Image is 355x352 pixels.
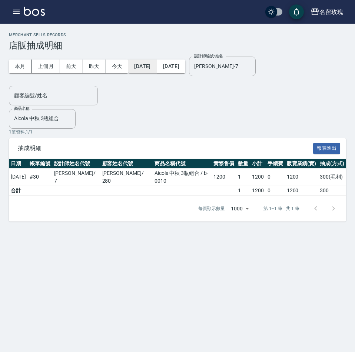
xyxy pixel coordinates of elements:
[157,60,185,73] button: [DATE]
[308,4,346,20] button: 名留玫瑰
[100,159,153,169] th: 顧客姓名代號
[9,129,346,135] p: 1 筆資料, 1 / 1
[24,7,45,16] img: Logo
[318,168,346,186] td: 300 ( 毛利 )
[9,33,346,37] h2: Merchant Sells Records
[52,159,100,169] th: 設計師姓名代號
[153,168,212,186] td: Aicola 中秋 3瓶組合 / b-0010
[28,168,52,186] td: # 30
[250,186,266,195] td: 1200
[9,40,346,51] h3: 店販抽成明細
[236,168,250,186] td: 1
[153,159,212,169] th: 商品名稱代號
[285,168,318,186] td: 1200
[250,168,266,186] td: 1200
[313,144,341,151] a: 報表匯出
[319,7,343,17] div: 名留玫瑰
[212,168,236,186] td: 1200
[32,60,60,73] button: 上個月
[28,159,52,169] th: 帳單編號
[83,60,106,73] button: 昨天
[194,53,223,59] label: 設計師編號/姓名
[236,159,250,169] th: 數量
[236,186,250,195] td: 1
[266,168,285,186] td: 0
[313,143,341,154] button: 報表匯出
[18,145,313,152] span: 抽成明細
[318,159,346,169] th: 抽成(方式)
[285,186,318,195] td: 1200
[52,168,100,186] td: [PERSON_NAME]/ 7
[9,159,28,169] th: 日期
[14,106,30,111] label: 商品名稱
[318,186,346,195] td: 300
[266,159,285,169] th: 手續費
[266,186,285,195] td: 0
[263,205,299,212] p: 第 1–1 筆 共 1 筆
[106,60,129,73] button: 今天
[250,159,266,169] th: 小計
[212,159,236,169] th: 實際售價
[9,186,28,195] td: 合計
[100,168,153,186] td: [PERSON_NAME]/ 280
[285,159,318,169] th: 販賣業績(實)
[289,4,304,19] button: save
[60,60,83,73] button: 前天
[198,205,225,212] p: 每頁顯示數量
[9,168,28,186] td: [DATE]
[9,60,32,73] button: 本月
[128,60,157,73] button: [DATE]
[228,199,252,219] div: 1000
